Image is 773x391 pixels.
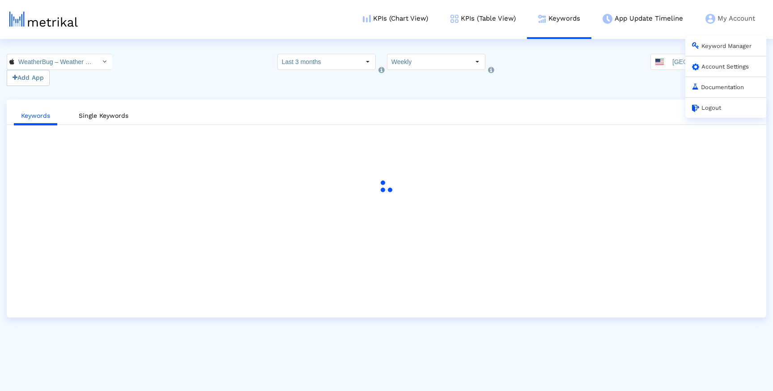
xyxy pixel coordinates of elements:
[692,104,721,111] a: Logout
[603,14,612,24] img: app-update-menu-icon.png
[692,43,752,49] a: Keyword Manager
[538,15,546,23] img: keywords.png
[692,63,749,70] a: Account Settings
[97,54,112,69] div: Select
[470,54,485,69] div: Select
[7,70,50,86] button: Add App
[692,105,699,112] img: logout.svg
[14,107,57,125] a: Keywords
[692,84,744,90] a: Documentation
[450,15,459,23] img: kpi-table-menu-icon.png
[72,107,136,124] a: Single Keywords
[692,64,699,70] img: settings.svg
[9,12,78,27] img: metrical-logo-light.png
[360,54,375,69] div: Select
[363,15,371,22] img: kpi-chart-menu-icon.png
[705,14,715,24] img: my-account-menu-icon.png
